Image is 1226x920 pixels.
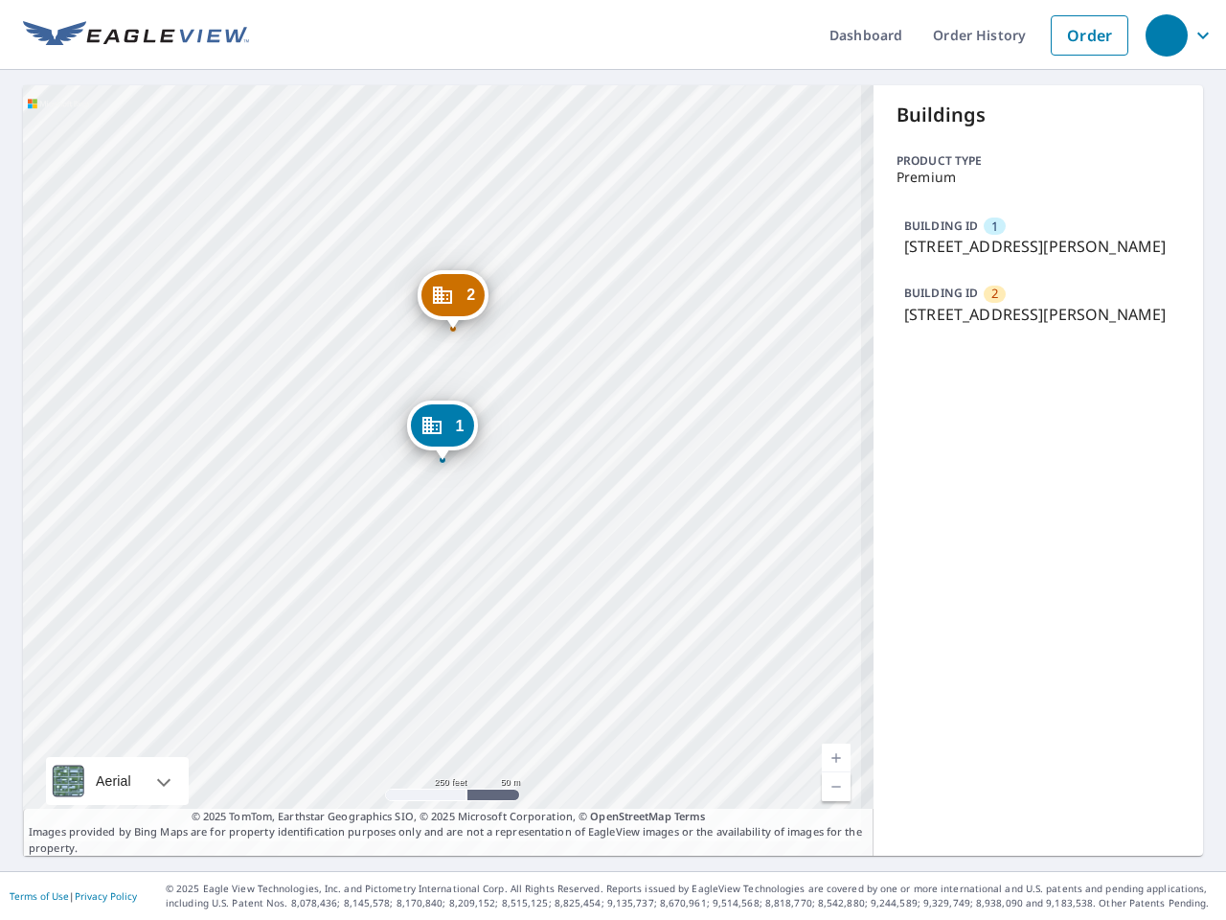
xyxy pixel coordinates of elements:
[406,401,477,460] div: Dropped pin, building 1, Commercial property, 7777 Brewster Ave Philadelphia, PA 19153
[904,235,1172,258] p: [STREET_ADDRESS][PERSON_NAME]
[10,890,137,902] p: |
[897,101,1180,129] p: Buildings
[674,809,706,823] a: Terms
[10,889,69,903] a: Terms of Use
[904,303,1172,326] p: [STREET_ADDRESS][PERSON_NAME]
[897,170,1180,185] p: Premium
[455,419,464,433] span: 1
[590,809,670,823] a: OpenStreetMap
[897,152,1180,170] p: Product type
[75,889,137,903] a: Privacy Policy
[46,757,189,805] div: Aerial
[166,882,1216,910] p: © 2025 Eagle View Technologies, Inc. and Pictometry International Corp. All Rights Reserved. Repo...
[90,757,137,805] div: Aerial
[822,772,851,801] a: Current Level 17.88304385365415, Zoom Out
[23,21,249,50] img: EV Logo
[822,744,851,772] a: Current Level 17.88304385365415, Zoom In
[991,285,998,303] span: 2
[23,809,874,857] p: Images provided by Bing Maps are for property identification purposes only and are not a represen...
[192,809,706,825] span: © 2025 TomTom, Earthstar Geographics SIO, © 2025 Microsoft Corporation, ©
[418,270,488,330] div: Dropped pin, building 2, Commercial property, 7775 Brewster Ave Philadelphia, PA 19153
[904,218,978,234] p: BUILDING ID
[1051,15,1128,56] a: Order
[904,285,978,301] p: BUILDING ID
[991,218,998,236] span: 1
[466,287,475,302] span: 2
